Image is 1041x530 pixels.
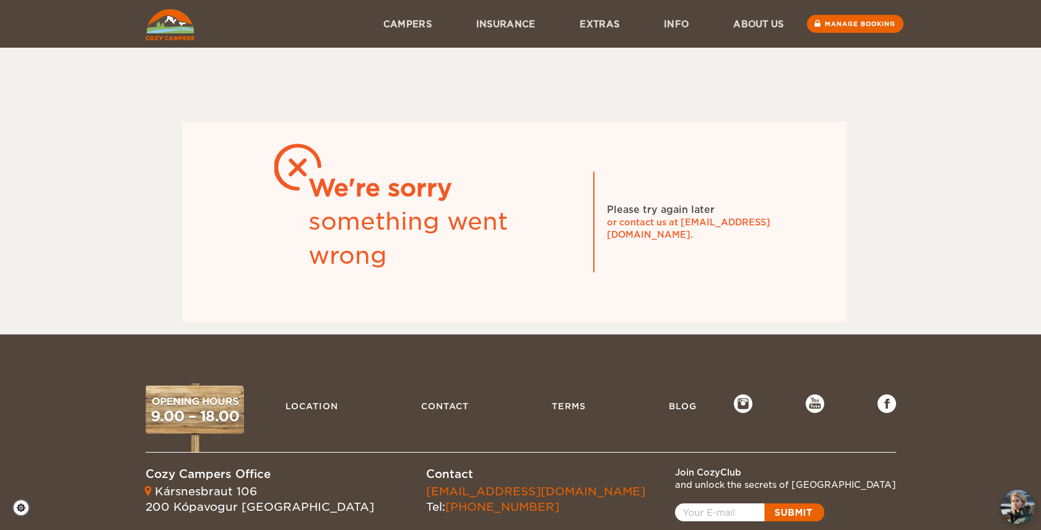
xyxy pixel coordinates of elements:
[675,503,824,521] a: Open popup
[146,466,374,482] div: Cozy Campers Office
[426,466,645,482] div: Contact
[415,394,475,418] a: Contact
[426,485,645,498] a: [EMAIL_ADDRESS][DOMAIN_NAME]
[279,394,344,418] a: Location
[607,203,715,217] div: Please try again later
[146,9,194,40] img: Cozy Campers
[607,216,793,241] div: or contact us at [EMAIL_ADDRESS][DOMAIN_NAME].
[1001,490,1035,524] img: Freyja at Cozy Campers
[445,500,559,513] a: [PHONE_NUMBER]
[146,484,374,515] div: Kársnesbraut 106 200 Kópavogur [GEOGRAPHIC_DATA]
[308,205,581,272] div: something went wrong
[546,394,592,418] a: Terms
[807,15,904,33] a: Manage booking
[663,394,703,418] a: Blog
[675,479,896,491] div: and unlock the secrets of [GEOGRAPHIC_DATA]
[675,466,896,479] div: Join CozyClub
[308,172,581,205] div: We're sorry
[12,499,38,516] a: Cookie settings
[426,484,645,515] div: Tel:
[1001,490,1035,524] button: chat-button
